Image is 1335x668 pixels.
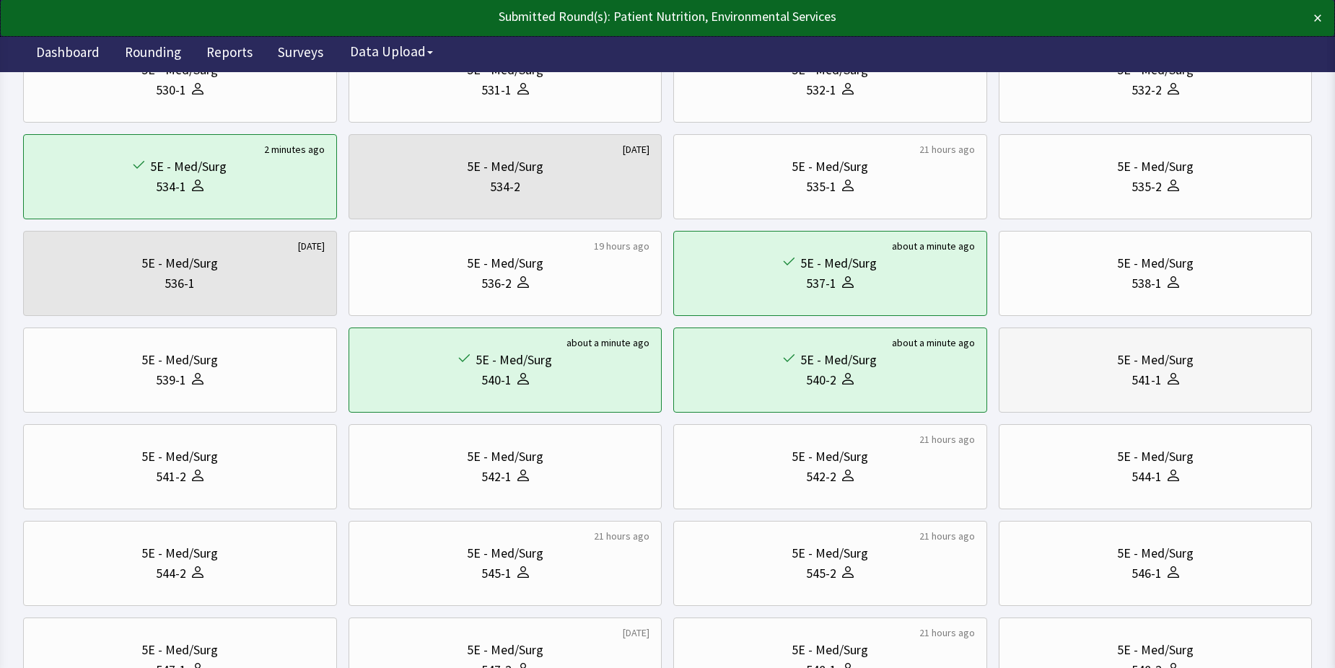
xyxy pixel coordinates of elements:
[919,142,975,157] div: 21 hours ago
[156,467,186,487] div: 541-2
[467,543,543,563] div: 5E - Med/Surg
[1132,467,1162,487] div: 544-1
[467,640,543,660] div: 5E - Med/Surg
[919,432,975,447] div: 21 hours ago
[141,543,218,563] div: 5E - Med/Surg
[594,529,649,543] div: 21 hours ago
[806,177,836,197] div: 535-1
[114,36,192,72] a: Rounding
[594,239,649,253] div: 19 hours ago
[800,253,877,273] div: 5E - Med/Surg
[919,529,975,543] div: 21 hours ago
[141,253,218,273] div: 5E - Med/Surg
[792,447,868,467] div: 5E - Med/Surg
[150,157,227,177] div: 5E - Med/Surg
[1117,253,1194,273] div: 5E - Med/Surg
[806,370,836,390] div: 540-2
[1117,447,1194,467] div: 5E - Med/Surg
[13,6,1191,27] div: Submitted Round(s): Patient Nutrition, Environmental Services
[623,142,649,157] div: [DATE]
[1117,157,1194,177] div: 5E - Med/Surg
[1117,350,1194,370] div: 5E - Med/Surg
[196,36,263,72] a: Reports
[490,177,520,197] div: 534-2
[806,273,836,294] div: 537-1
[1313,6,1322,30] button: ×
[156,177,186,197] div: 534-1
[806,80,836,100] div: 532-1
[919,625,975,640] div: 21 hours ago
[467,157,543,177] div: 5E - Med/Surg
[481,370,512,390] div: 540-1
[481,467,512,487] div: 542-1
[481,273,512,294] div: 536-2
[156,370,186,390] div: 539-1
[25,36,110,72] a: Dashboard
[467,447,543,467] div: 5E - Med/Surg
[792,157,868,177] div: 5E - Med/Surg
[566,335,649,350] div: about a minute ago
[806,563,836,584] div: 545-2
[156,80,186,100] div: 530-1
[623,625,649,640] div: [DATE]
[892,239,975,253] div: about a minute ago
[267,36,334,72] a: Surveys
[806,467,836,487] div: 542-2
[298,239,325,253] div: [DATE]
[1117,640,1194,660] div: 5E - Med/Surg
[892,335,975,350] div: about a minute ago
[141,640,218,660] div: 5E - Med/Surg
[481,80,512,100] div: 531-1
[141,447,218,467] div: 5E - Med/Surg
[341,38,442,65] button: Data Upload
[1132,177,1162,197] div: 535-2
[141,350,218,370] div: 5E - Med/Surg
[792,640,868,660] div: 5E - Med/Surg
[165,273,195,294] div: 536-1
[264,142,325,157] div: 2 minutes ago
[1132,563,1162,584] div: 546-1
[1132,273,1162,294] div: 538-1
[800,350,877,370] div: 5E - Med/Surg
[476,350,552,370] div: 5E - Med/Surg
[792,543,868,563] div: 5E - Med/Surg
[1132,80,1162,100] div: 532-2
[156,563,186,584] div: 544-2
[467,253,543,273] div: 5E - Med/Surg
[1132,370,1162,390] div: 541-1
[481,563,512,584] div: 545-1
[1117,543,1194,563] div: 5E - Med/Surg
